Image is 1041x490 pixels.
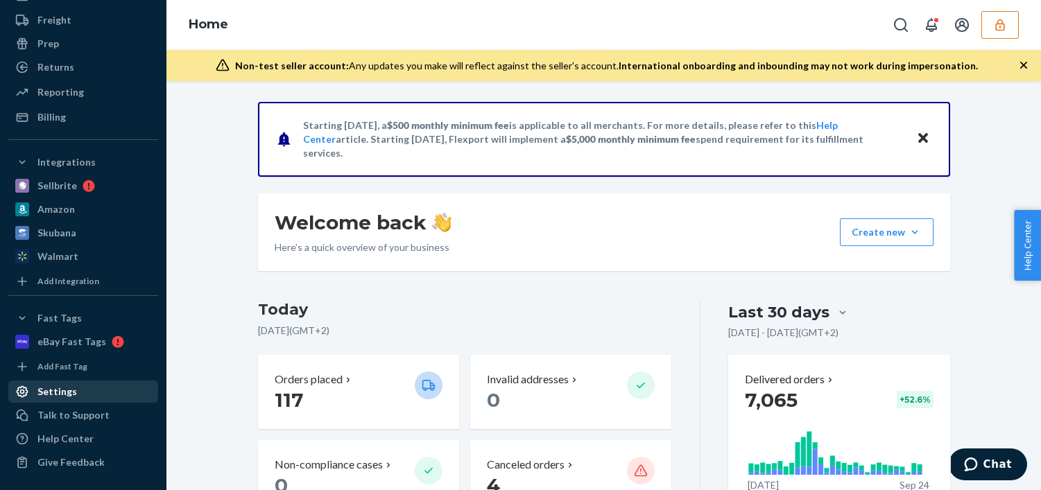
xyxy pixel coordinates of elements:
div: Skubana [37,226,76,240]
div: Any updates you make will reflect against the seller's account. [235,59,978,73]
button: Open notifications [918,11,945,39]
span: International onboarding and inbounding may not work during impersonation. [619,60,978,71]
a: Home [189,17,228,32]
div: Settings [37,385,77,399]
a: Add Integration [8,273,158,290]
button: Integrations [8,151,158,173]
h3: Today [258,299,672,321]
a: Walmart [8,245,158,268]
span: 7,065 [745,388,798,412]
p: Here’s a quick overview of your business [275,240,451,254]
div: + 52.6 % [897,391,934,408]
div: Walmart [37,250,78,263]
a: Help Center [8,428,158,450]
p: Starting [DATE], a is applicable to all merchants. For more details, please refer to this article... [303,119,903,160]
p: Canceled orders [487,457,565,473]
a: Skubana [8,222,158,244]
a: eBay Fast Tags [8,331,158,353]
button: Open Search Box [887,11,915,39]
div: Prep [37,37,59,51]
div: Help Center [37,432,94,446]
a: Add Fast Tag [8,358,158,375]
div: Amazon [37,202,75,216]
button: Delivered orders [745,371,836,387]
div: Reporting [37,85,84,99]
span: $500 monthly minimum fee [387,119,509,131]
p: Orders placed [275,371,343,387]
span: 117 [275,388,303,412]
div: Add Fast Tag [37,360,87,372]
div: Returns [37,60,74,74]
h1: Welcome back [275,210,451,235]
div: Integrations [37,155,96,169]
button: Close [914,129,932,149]
img: hand-wave emoji [432,213,451,232]
button: Orders placed 117 [258,355,459,429]
button: Give Feedback [8,451,158,473]
div: Fast Tags [37,311,82,325]
button: Fast Tags [8,307,158,329]
a: Settings [8,380,158,403]
div: Billing [37,110,66,124]
a: Freight [8,9,158,31]
button: Create new [840,218,934,246]
ol: breadcrumbs [178,5,239,45]
button: Talk to Support [8,404,158,426]
button: Invalid addresses 0 [470,355,671,429]
span: Non-test seller account: [235,60,349,71]
a: Prep [8,33,158,55]
div: Last 30 days [728,301,829,323]
div: Give Feedback [37,455,105,469]
a: Reporting [8,81,158,103]
div: eBay Fast Tags [37,335,106,349]
div: Add Integration [37,275,99,287]
p: Invalid addresses [487,371,569,387]
span: 0 [487,388,500,412]
p: [DATE] - [DATE] ( GMT+2 ) [728,326,838,340]
iframe: Opens a widget where you can chat to one of our agents [951,448,1027,483]
div: Freight [37,13,71,27]
p: [DATE] ( GMT+2 ) [258,324,672,338]
div: Talk to Support [37,408,110,422]
a: Sellbrite [8,175,158,197]
div: Sellbrite [37,179,77,193]
a: Amazon [8,198,158,220]
button: Help Center [1014,210,1041,281]
span: $5,000 monthly minimum fee [566,133,696,145]
p: Non-compliance cases [275,457,383,473]
button: Open account menu [948,11,976,39]
a: Billing [8,106,158,128]
a: Returns [8,56,158,78]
